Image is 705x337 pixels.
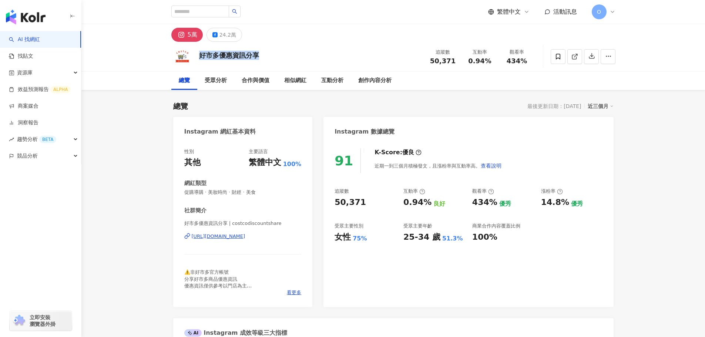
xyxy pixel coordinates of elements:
a: chrome extension立即安裝 瀏覽器外掛 [10,311,72,331]
div: 總覽 [179,76,190,85]
div: 受眾主要年齡 [403,223,432,229]
div: 91 [335,153,353,168]
div: 14.8% [541,197,569,208]
div: 50,371 [335,197,366,208]
span: 434% [507,57,527,65]
div: 25-34 歲 [403,232,440,243]
div: 互動率 [466,48,494,56]
div: 優秀 [571,200,583,208]
span: 看更多 [287,289,301,296]
div: K-Score : [375,148,422,156]
a: 效益預測報告ALPHA [9,86,71,93]
div: 合作與價值 [242,76,269,85]
div: 最後更新日期：[DATE] [527,103,581,109]
a: 商案媒合 [9,102,38,110]
div: 主要語言 [249,148,268,155]
div: AI [184,329,202,337]
div: 24.2萬 [219,30,236,40]
div: 良好 [433,200,445,208]
div: 75% [353,235,367,243]
div: [URL][DOMAIN_NAME] [192,233,245,240]
div: 受眾主要性別 [335,223,363,229]
img: logo [6,10,46,24]
span: rise [9,137,14,142]
span: 立即安裝 瀏覽器外掛 [30,314,56,327]
div: 優秀 [499,200,511,208]
a: [URL][DOMAIN_NAME] [184,233,302,240]
div: 5萬 [188,30,197,40]
div: 創作內容分析 [358,76,392,85]
span: 趨勢分析 [17,131,56,148]
div: BETA [39,136,56,143]
a: 找貼文 [9,53,33,60]
div: Instagram 網紅基本資料 [184,128,256,136]
button: 5萬 [171,28,203,42]
div: 51.3% [442,235,463,243]
div: 觀看率 [472,188,494,195]
div: 社群簡介 [184,207,207,215]
div: 商業合作內容覆蓋比例 [472,223,520,229]
span: 50,371 [430,57,456,65]
div: 總覽 [173,101,188,111]
div: 觀看率 [503,48,531,56]
span: 資源庫 [17,64,33,81]
div: 近三個月 [588,101,614,111]
div: Instagram 數據總覽 [335,128,395,136]
div: 相似網紅 [284,76,306,85]
span: 活動訊息 [553,8,577,15]
span: search [232,9,237,14]
div: 受眾分析 [205,76,227,85]
div: 互動率 [403,188,425,195]
span: 0.94% [468,57,491,65]
span: 競品分析 [17,148,38,164]
div: 網紅類型 [184,179,207,187]
div: 追蹤數 [429,48,457,56]
div: 追蹤數 [335,188,349,195]
div: 繁體中文 [249,157,281,168]
div: Instagram 成效等級三大指標 [184,329,287,337]
span: 100% [283,160,301,168]
div: 優良 [402,148,414,156]
span: 促購導購 · 美妝時尚 · 財經 · 美食 [184,189,302,196]
span: ⚠️非好市多官方帳號 分享好市多商品優惠資訊 優惠資訊僅供參考以門店為主 合作 ➜ [EMAIL_ADDRESS][DOMAIN_NAME] [184,269,285,295]
img: KOL Avatar [171,46,194,68]
div: 女性 [335,232,351,243]
img: chrome extension [12,315,26,327]
span: 繁體中文 [497,8,521,16]
div: 漲粉率 [541,188,563,195]
span: 好市多優惠資訊分享 | costcodiscountshare [184,220,302,227]
div: 其他 [184,157,201,168]
span: 查看說明 [481,163,501,169]
div: 性別 [184,148,194,155]
div: 互動分析 [321,76,343,85]
div: 近期一到三個月積極發文，且漲粉率與互動率高。 [375,158,502,173]
div: 100% [472,232,497,243]
div: 0.94% [403,197,432,208]
div: 好市多優惠資訊分享 [199,51,259,60]
a: searchAI 找網紅 [9,36,40,43]
a: 洞察報告 [9,119,38,127]
button: 24.2萬 [207,28,242,42]
span: O [597,8,601,16]
button: 查看說明 [480,158,502,173]
div: 434% [472,197,497,208]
